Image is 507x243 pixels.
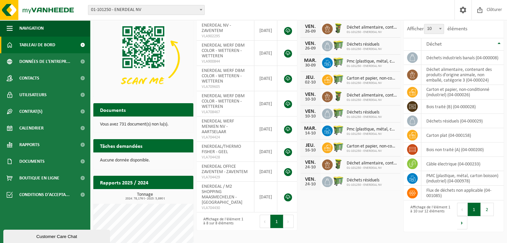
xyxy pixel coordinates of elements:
span: 01-101250 - ENERDEAL NV [347,47,382,51]
span: Déchets résiduels [347,110,382,115]
td: déchet alimentaire, contenant des produits d'origine animale, non emballé, catégorie 3 (04-000024) [421,65,504,85]
span: 01-101250 - ENERDEAL NV [347,115,382,119]
img: WB-0660-HPE-GN-51 [333,175,344,187]
div: 26-09 [304,29,317,34]
button: 1 [270,215,283,228]
h3: Tonnage [97,192,193,200]
span: Boutique en ligne [19,170,59,186]
div: VEN. [304,41,317,46]
span: ENERDEAL WERF DBM COLOR - WETTEREN - WETTEREN [202,43,245,59]
div: 14-10 [304,131,317,136]
button: 2 [481,203,494,216]
span: 01-101250 - ENERDEAL NV [347,98,397,102]
span: 10 [424,24,444,34]
td: PMC (plastique, métal, carton boisson) (industriel) (04-000978) [421,171,504,186]
span: ENERDEAL WERF DBM COLOR - WETTEREN - WETTEREN [202,68,245,84]
td: [DATE] [254,162,277,182]
span: VLA709605 [202,84,249,90]
span: Données de l'entrepr... [19,53,70,70]
img: WB-0060-HPE-GN-51 [333,91,344,102]
div: 10-10 [304,97,317,102]
span: VLA704428 [202,155,249,160]
span: VLA902295 [202,34,249,39]
img: WB-0660-HPE-GN-51 [333,124,344,136]
td: carton plat (04-000158) [421,128,504,142]
img: Download de VHEPlus App [93,21,193,96]
h2: Rapports 2025 / 2024 [93,176,155,189]
span: Déchets résiduels [347,42,382,47]
div: 24-10 [304,165,317,170]
span: Rapports [19,136,40,153]
span: VLA900844 [202,59,249,64]
span: 01-101250 - ENERDEAL NV [347,132,397,136]
button: Previous [260,215,270,228]
img: WB-0660-HPE-GN-51 [333,40,344,51]
span: Contrat(s) [19,103,42,120]
h2: Documents [93,103,132,116]
div: VEN. [304,160,317,165]
div: 26-09 [304,46,317,51]
td: [DATE] [254,182,277,212]
td: flux de déchets non applicable (04-001085) [421,186,504,200]
span: Documents [19,153,45,170]
td: [DATE] [254,91,277,117]
div: VEN. [304,177,317,182]
img: WB-0660-HPE-GN-51 [333,57,344,68]
span: Déchet [426,42,442,47]
span: 01-101250 - ENERDEAL NV [347,30,397,34]
span: Déchets résiduels [347,178,382,183]
span: VLA704424 [202,135,249,140]
img: WB-0660-HPE-GN-51 [333,108,344,119]
span: 01-101250 - ENERDEAL NV [347,64,397,68]
span: 01-101250 - ENERDEAL NV [347,81,397,85]
td: câble électrique (04-000233) [421,157,504,171]
span: 01-101250 - ENERDEAL NV [88,5,205,15]
span: 01-101250 - ENERDEAL NV [88,5,204,15]
span: Carton et papier, non-conditionné (industriel) [347,144,397,149]
div: MAR. [304,126,317,131]
div: VEN. [304,92,317,97]
button: 1 [468,203,481,216]
span: ENERDEAL / M2 SHOPPING MAASMECHELEN - [GEOGRAPHIC_DATA] [202,184,242,205]
span: VLA708467 [202,110,249,115]
span: Carton et papier, non-conditionné (industriel) [347,76,397,81]
button: Next [283,215,294,228]
td: déchets industriels banals (04-000008) [421,51,504,65]
span: VLA704430 [202,205,249,211]
td: déchets résiduels (04-000029) [421,114,504,128]
div: 02-10 [304,80,317,85]
td: carton et papier, non-conditionné (industriel) (04-000026) [421,85,504,100]
td: bois non traité (A) (04-000200) [421,142,504,157]
span: ENERDEAL NV - ZAVENTEM [202,23,231,33]
div: 30-09 [304,63,317,68]
h2: Tâches demandées [93,139,149,152]
div: 16-10 [304,148,317,153]
img: WB-0660-HPE-GN-51 [333,141,344,153]
button: Next [457,216,467,229]
span: Navigation [19,20,44,37]
span: ENERDEAL WERF MENKEN NV - AARTSELAAR [202,119,234,134]
span: 2024: 78,176 t - 2025: 5,890 t [97,197,193,200]
p: Vous avez 731 document(s) non lu(s). [100,122,187,127]
td: [DATE] [254,66,277,91]
td: [DATE] [254,117,277,142]
div: VEN. [304,24,317,29]
label: Afficher éléments [407,26,467,32]
img: WB-0060-HPE-GN-51 [333,158,344,170]
span: ENERDEAL OFFICE ZAVENTEM - ZAVENTEM [202,164,248,174]
span: Déchet alimentaire, contenant des produits d'origine animale, non emballé, catég... [347,93,397,98]
div: Affichage de l'élément 1 à 8 sur 8 éléments [200,214,243,229]
span: Contacts [19,70,39,87]
span: Conditions d'accepta... [19,186,70,203]
span: Pmc (plastique, métal, carton boisson) (industriel) [347,59,397,64]
div: JEU. [304,75,317,80]
a: Consulter les rapports [135,189,193,202]
div: 24-10 [304,182,317,187]
span: ENERDEAL WERF DBM COLOR - WETTEREN - WETTEREN [202,94,245,109]
img: WB-0060-HPE-GN-51 [333,23,344,34]
td: [DATE] [254,142,277,162]
td: [DATE] [254,21,277,41]
span: 01-101250 - ENERDEAL NV [347,149,397,153]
